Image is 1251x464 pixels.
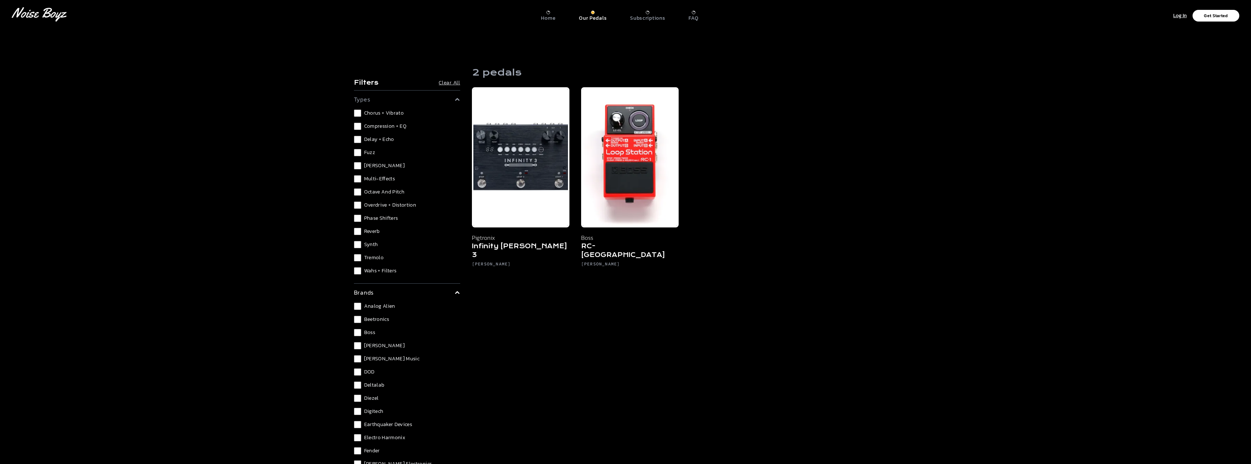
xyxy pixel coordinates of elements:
summary: types [354,95,460,104]
p: Log In [1173,12,1187,20]
input: Delay + Echo [354,136,361,143]
input: Multi-Effects [354,175,361,183]
span: Digitech [364,408,384,415]
span: [PERSON_NAME] Music [364,355,420,363]
input: [PERSON_NAME] Music [354,355,361,363]
input: Compression + EQ [354,123,361,130]
img: Boss RC-1 Loop Station [581,87,679,227]
input: Octave and Pitch [354,188,361,196]
input: Chorus + Vibrato [354,110,361,117]
input: Fender [354,447,361,455]
p: types [354,95,370,104]
img: Pigtronix Infinity Looper 3 [472,87,569,227]
span: Fuzz [364,149,375,156]
span: DOD [364,368,375,376]
button: Get Started [1193,10,1239,22]
h4: Filters [354,78,378,87]
input: Tremolo [354,254,361,261]
h6: [PERSON_NAME] [472,261,569,270]
input: Electro Harmonix [354,434,361,441]
p: Pigtronix [472,233,569,242]
span: Synth [364,241,378,248]
span: Chorus + Vibrato [364,110,404,117]
input: Fuzz [354,149,361,156]
p: Boss [581,233,679,242]
summary: brands [354,288,460,297]
a: Subscriptions [630,8,665,22]
input: Synth [354,241,361,248]
span: Fender [364,447,380,455]
input: Diezel [354,395,361,402]
p: Our Pedals [579,15,607,22]
span: Earthquaker Devices [364,421,412,428]
h6: [PERSON_NAME] [581,261,679,270]
input: [PERSON_NAME] [354,342,361,349]
span: Deltalab [364,381,385,389]
span: [PERSON_NAME] [364,162,405,169]
span: Multi-Effects [364,175,395,183]
input: DOD [354,368,361,376]
a: Boss RC-1 Loop Station Boss RC-[GEOGRAPHIC_DATA] [PERSON_NAME] [581,87,679,276]
a: FAQ [689,8,698,22]
p: Subscriptions [630,15,665,22]
input: Digitech [354,408,361,415]
p: brands [354,288,374,297]
input: Wahs + Filters [354,267,361,275]
h5: Infinity [PERSON_NAME] 3 [472,242,569,261]
span: Tremolo [364,254,384,261]
span: Reverb [364,228,380,235]
span: Compression + EQ [364,123,407,130]
h5: RC-[GEOGRAPHIC_DATA] [581,242,679,261]
input: Overdrive + Distortion [354,202,361,209]
span: Phase Shifters [364,215,398,222]
span: Wahs + Filters [364,267,397,275]
span: [PERSON_NAME] [364,342,405,349]
input: Beetronics [354,316,361,323]
input: Deltalab [354,381,361,389]
button: Clear All [439,79,460,87]
input: [PERSON_NAME] [354,162,361,169]
span: Octave and Pitch [364,188,405,196]
h1: 2 pedals [472,67,522,78]
span: Analog Alien [364,303,395,310]
p: Home [541,15,556,22]
input: Boss [354,329,361,336]
input: Analog Alien [354,303,361,310]
span: Electro Harmonix [364,434,405,441]
span: Beetronics [364,316,389,323]
input: Reverb [354,228,361,235]
span: Boss [364,329,375,336]
a: Our Pedals [579,8,607,22]
span: Overdrive + Distortion [364,202,416,209]
span: Delay + Echo [364,136,394,143]
p: Get Started [1204,14,1228,18]
p: FAQ [689,15,698,22]
span: Diezel [364,395,379,402]
a: Pigtronix Infinity Looper 3 Pigtronix Infinity [PERSON_NAME] 3 [PERSON_NAME] [472,87,569,276]
input: Phase Shifters [354,215,361,222]
input: Earthquaker Devices [354,421,361,428]
a: Home [541,8,556,22]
